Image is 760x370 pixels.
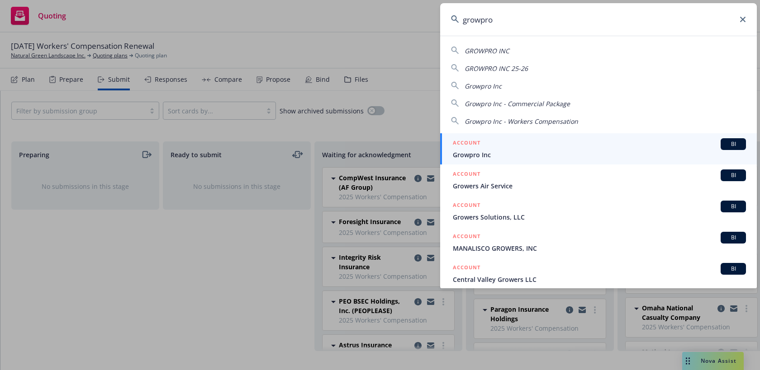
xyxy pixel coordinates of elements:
a: ACCOUNTBIGrowers Air Service [440,164,757,196]
span: BI [724,140,742,148]
span: MANALISCO GROWERS, INC [453,244,746,253]
h5: ACCOUNT [453,201,480,211]
span: Growers Air Service [453,181,746,191]
h5: ACCOUNT [453,232,480,243]
span: Central Valley Growers LLC [453,275,746,284]
a: ACCOUNTBIGrowers Solutions, LLC [440,196,757,227]
span: GROWPRO INC 25-26 [465,64,528,73]
span: Growpro Inc [465,82,502,90]
a: ACCOUNTBICentral Valley Growers LLC [440,258,757,289]
span: Growpro Inc - Workers Compensation [465,117,578,126]
span: BI [724,171,742,179]
span: Growers Solutions, LLC [453,212,746,222]
a: ACCOUNTBIMANALISCO GROWERS, INC [440,227,757,258]
span: BI [724,234,742,242]
input: Search... [440,3,757,36]
a: ACCOUNTBIGrowpro Inc [440,133,757,164]
h5: ACCOUNT [453,169,480,180]
span: GROWPRO INC [465,47,509,55]
h5: ACCOUNT [453,138,480,149]
span: BI [724,265,742,273]
span: BI [724,202,742,211]
h5: ACCOUNT [453,263,480,274]
span: Growpro Inc [453,150,746,159]
span: Growpro Inc - Commercial Package [465,99,570,108]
